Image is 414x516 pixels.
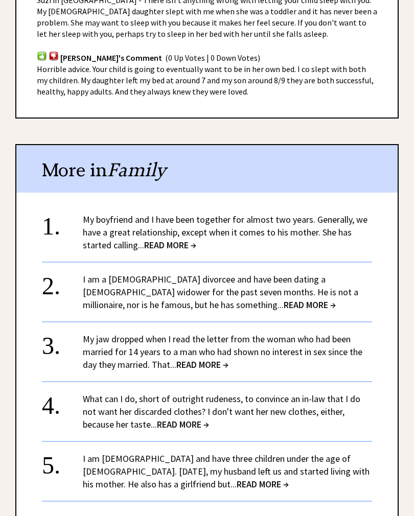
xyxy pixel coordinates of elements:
img: votup.png [37,51,47,61]
span: READ MORE → [157,418,209,430]
span: READ MORE → [237,478,289,490]
span: READ MORE → [144,239,196,251]
div: 4. [42,392,83,411]
span: READ MORE → [284,299,336,311]
a: I am [DEMOGRAPHIC_DATA] and have three children under the age of [DEMOGRAPHIC_DATA]. [DATE], my h... [83,453,370,490]
a: My boyfriend and I have been together for almost two years. Generally, we have a great relationsh... [83,214,367,251]
span: READ MORE → [176,359,228,370]
div: 3. [42,333,83,351]
div: More in [16,145,398,193]
span: (0 Up Votes | 0 Down Votes) [165,53,260,63]
span: Horrible advice. Your child is going to eventually want to be in her own bed. I co slept with bot... [37,64,374,97]
span: [PERSON_NAME]'s Comment [60,53,162,63]
a: My jaw dropped when I read the letter from the woman who had been married for 14 years to a man w... [83,333,362,370]
a: I am a [DEMOGRAPHIC_DATA] divorcee and have been dating a [DEMOGRAPHIC_DATA] widower for the past... [83,273,358,311]
div: 2. [42,273,83,292]
div: 1. [42,213,83,232]
a: What can I do, short of outright rudeness, to convince an in-law that I do not want her discarded... [83,393,360,430]
img: votdown.png [49,51,59,61]
div: 5. [42,452,83,471]
span: Family [107,158,166,181]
